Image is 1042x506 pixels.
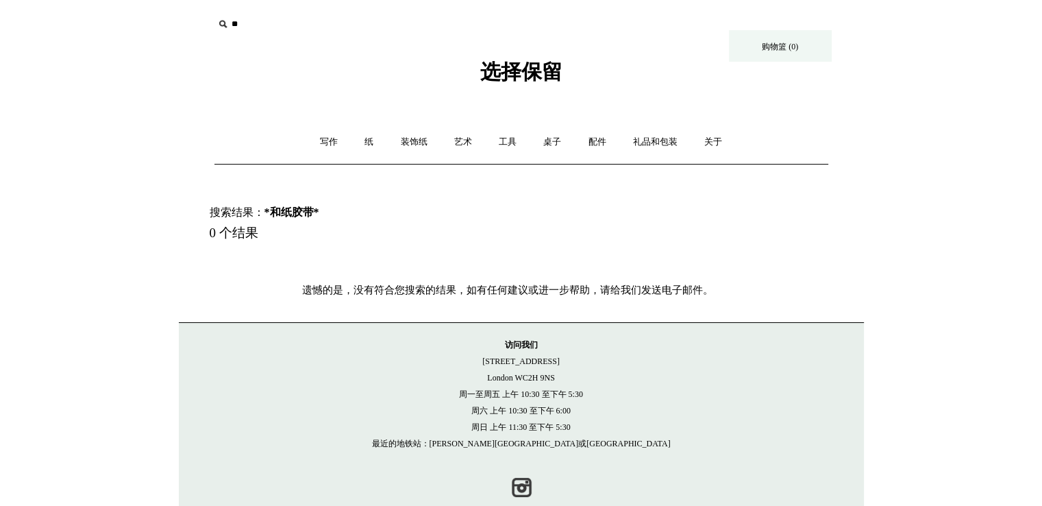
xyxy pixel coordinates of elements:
[499,136,517,147] font: 工具
[302,285,713,296] font: 遗憾的是，没有符合您搜索的结果，如有任何建议或进一步帮助，请给我们发送电子邮件。
[486,124,529,160] a: 工具
[621,124,690,160] a: 礼品和包装
[729,30,832,62] a: 购物篮 (0)
[531,124,573,160] a: 桌子
[487,373,554,383] font: London WC2H 9NS
[633,136,678,147] font: 礼品和包装
[442,124,484,160] a: 艺术
[308,124,350,160] a: 写作
[576,124,619,160] a: 配件
[459,389,583,399] font: 周一至周五 上午 10:30 至下午 5:30
[352,124,386,160] a: 纸
[480,60,562,83] font: 选择保留
[364,136,373,147] font: 纸
[543,136,561,147] font: 桌子
[210,226,258,240] font: 0 个结果
[505,340,538,350] font: 访问我们
[454,136,472,147] font: 艺术
[506,472,536,503] a: Instagram
[692,124,734,160] a: 关于
[762,42,798,51] font: 购物篮 (0)
[320,136,338,147] font: 写作
[471,422,570,432] font: 周日 上午 11:30 至下午 5:30
[482,357,560,366] font: [STREET_ADDRESS]
[388,124,440,160] a: 装饰纸
[480,71,562,81] a: 选择保留
[704,136,722,147] font: 关于
[471,406,571,415] font: 周六 上午 10:30 至下午 6:00
[371,439,670,448] font: 最近的地铁站：[PERSON_NAME][GEOGRAPHIC_DATA]或[GEOGRAPHIC_DATA]
[588,136,606,147] font: 配件
[401,136,427,147] font: 装饰纸
[210,206,264,218] font: 搜索结果：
